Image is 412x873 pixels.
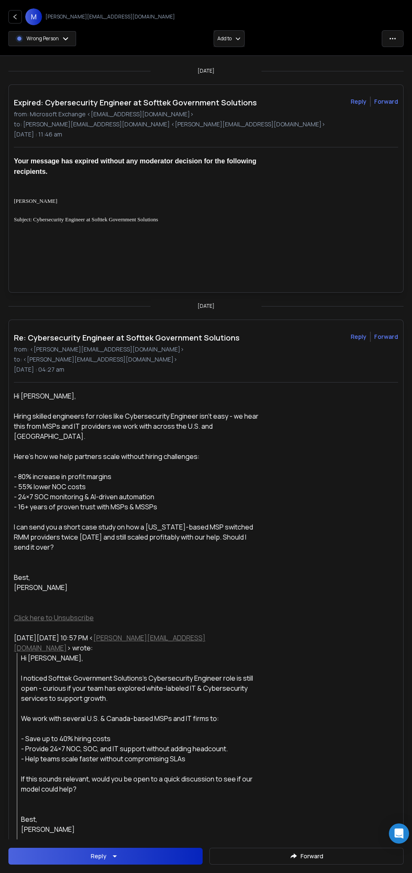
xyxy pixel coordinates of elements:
[374,333,398,341] div: Forward
[14,451,259,461] div: Here’s how we help partners scale without hiring challenges:
[14,411,259,441] div: Hiring skilled engineers for roles like Cybersecurity Engineer isn’t easy - we hear this from MSP...
[8,848,203,865] button: Reply
[91,852,106,860] div: Reply
[217,35,232,42] p: Add to
[209,848,404,865] button: Forward
[351,333,367,341] button: Reply
[25,8,42,25] span: M
[14,502,259,512] div: - 16+ years of proven trust with MSPs & MSSPs
[389,823,409,844] div: Open Intercom Messenger
[21,734,259,744] div: - Save up to 40% hiring costs
[14,130,398,139] p: [DATE] : 11:46 am
[14,572,259,582] div: Best,
[21,653,259,663] div: Hi [PERSON_NAME],
[14,633,259,653] div: [DATE][DATE] 10:57 PM < > wrote:
[14,110,398,118] p: from: Microsoft Exchange <[EMAIL_ADDRESS][DOMAIN_NAME]>
[14,215,259,224] p: Subject: Cybersecurity Engineer at Softtek Government Solutions
[14,613,94,622] a: Click here to Unsubscribe
[14,120,398,128] p: to: [PERSON_NAME][EMAIL_ADDRESS][DOMAIN_NAME] <[PERSON_NAME][EMAIL_ADDRESS][DOMAIN_NAME]>
[21,754,259,764] div: - Help teams scale faster without compromising SLAs
[21,713,259,724] div: We work with several U.S. & Canada-based MSPs and IT firms to:
[26,35,59,42] p: Wrong Person
[14,472,259,482] div: - 80% increase in profit margins
[14,345,398,354] p: from: <[PERSON_NAME][EMAIL_ADDRESS][DOMAIN_NAME]>
[21,673,259,703] div: I noticed Softtek Government Solutions’s Cybersecurity Engineer role is still open - curious if y...
[14,97,257,108] h1: Expired: Cybersecurity Engineer at Softtek Government Solutions
[21,744,259,754] div: - Provide 24×7 NOC, SOC, and IT support without adding headcount.
[14,492,259,502] div: - 24×7 SOC monitoring & AI-driven automation
[14,391,259,401] div: Hi [PERSON_NAME],
[14,197,259,205] p: [PERSON_NAME]
[198,303,214,309] p: [DATE]
[351,97,367,106] button: Reply
[14,157,258,175] font: Your message has expired without any moderator decision for the following recipients.
[198,68,214,74] p: [DATE]
[14,332,240,343] h1: Re: Cybersecurity Engineer at Softtek Government Solutions
[14,482,259,492] div: - 55% lower NOC costs
[14,365,398,374] p: [DATE] : 04:27 am
[21,774,259,794] div: If this sounds relevant, would you be open to a quick discussion to see if our model could help?
[374,97,398,106] div: Forward
[8,30,76,47] button: Wrong Person
[14,582,259,592] div: [PERSON_NAME]
[14,633,206,653] a: [PERSON_NAME][EMAIL_ADDRESS][DOMAIN_NAME]
[21,814,259,824] div: Best,
[14,355,398,364] p: to: <[PERSON_NAME][EMAIL_ADDRESS][DOMAIN_NAME]>
[14,522,259,552] div: I can send you a short case study on how a [US_STATE]-based MSP switched RMM providers twice [DAT...
[21,824,259,834] div: [PERSON_NAME]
